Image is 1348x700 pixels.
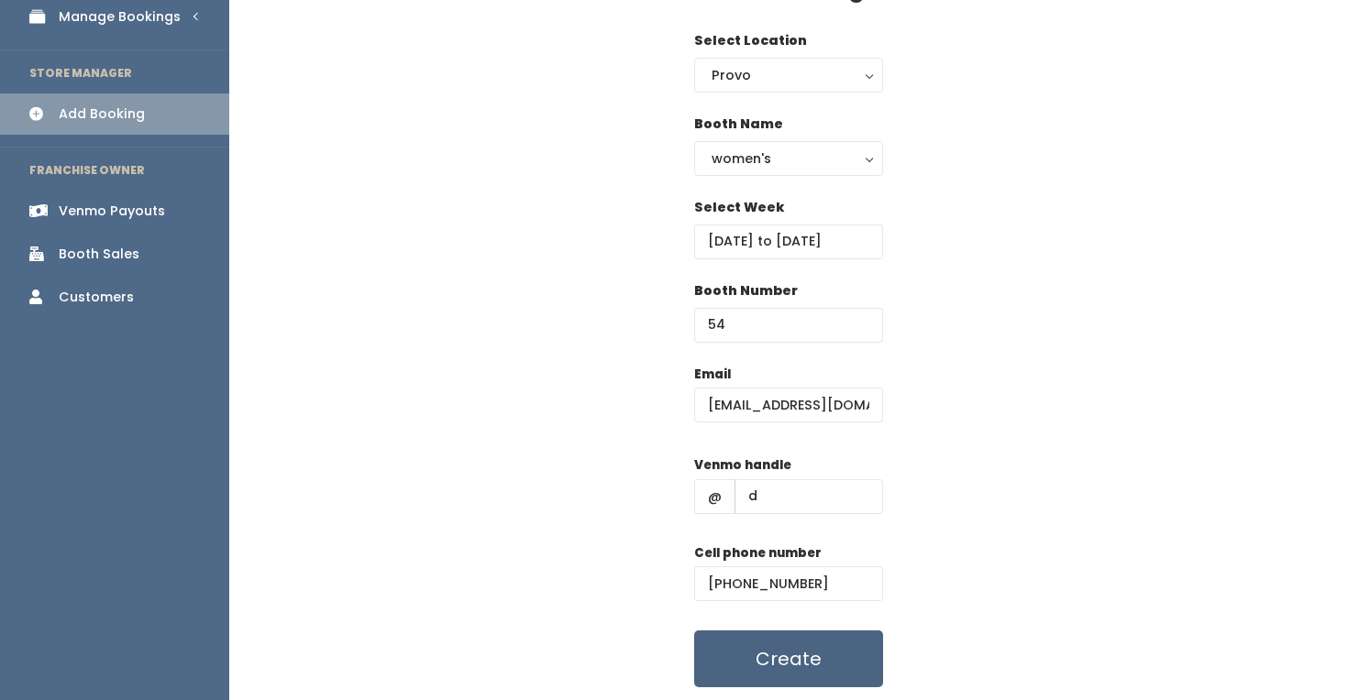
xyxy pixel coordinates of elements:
[694,281,798,301] label: Booth Number
[712,65,866,85] div: Provo
[59,288,134,307] div: Customers
[694,308,883,343] input: Booth Number
[694,115,783,134] label: Booth Name
[694,544,822,563] label: Cell phone number
[694,479,735,514] span: @
[712,148,866,169] div: women's
[59,104,145,124] div: Add Booking
[694,224,883,259] input: Select week
[694,366,731,384] label: Email
[59,202,165,221] div: Venmo Payouts
[59,7,181,27] div: Manage Bookings
[694,31,807,50] label: Select Location
[694,198,784,217] label: Select Week
[694,388,883,422] input: @ .
[694,456,791,475] label: Venmo handle
[59,245,139,264] div: Booth Sales
[694,141,883,176] button: women's
[694,630,883,687] button: Create
[694,58,883,93] button: Provo
[694,566,883,601] input: (___) ___-____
